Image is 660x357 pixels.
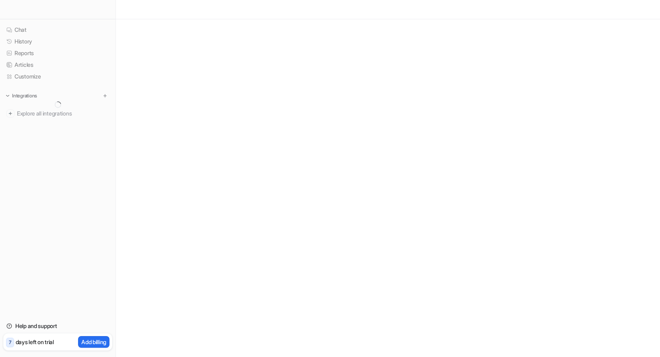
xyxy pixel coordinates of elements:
a: Articles [3,59,112,70]
button: Integrations [3,92,39,100]
a: Help and support [3,320,112,332]
span: Explore all integrations [17,107,109,120]
p: Add billing [81,338,106,346]
button: Add billing [78,336,109,348]
img: menu_add.svg [102,93,108,99]
a: History [3,36,112,47]
a: Explore all integrations [3,108,112,119]
img: expand menu [5,93,10,99]
p: days left on trial [16,338,54,346]
a: Chat [3,24,112,35]
a: Customize [3,71,112,82]
p: Integrations [12,93,37,99]
p: 7 [9,339,11,346]
a: Reports [3,47,112,59]
img: explore all integrations [6,109,14,118]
